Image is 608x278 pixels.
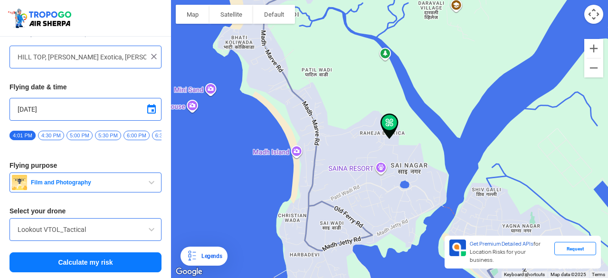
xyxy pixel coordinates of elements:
img: Google [173,266,205,278]
span: 5:30 PM [95,131,121,140]
button: Film and Photography [9,173,161,192]
span: 4:01 PM [9,131,36,140]
button: Zoom in [584,39,603,58]
button: Map camera controls [584,5,603,24]
div: Legends [198,250,222,262]
span: 6:30 PM [152,131,178,140]
button: Show satellite imagery [209,5,253,24]
a: Terms [592,272,605,277]
img: ic_close.png [149,52,159,61]
span: Film and Photography [27,179,146,186]
a: Open this area in Google Maps (opens a new window) [173,266,205,278]
button: Show street map [176,5,209,24]
span: 4:30 PM [38,131,64,140]
h3: Flying date & time [9,84,161,90]
div: for Location Risks for your business. [466,240,554,265]
span: Map data ©2025 [551,272,586,277]
button: Calculate my risk [9,252,161,272]
input: Search by name or Brand [18,224,153,235]
img: Legends [186,250,198,262]
div: Request [554,242,596,255]
h3: Select your drone [9,208,161,214]
input: Search your flying location [18,51,146,63]
img: ic_tgdronemaps.svg [7,7,75,29]
input: Select Date [18,104,153,115]
span: Get Premium Detailed APIs [470,240,533,247]
button: Zoom out [584,58,603,77]
img: Premium APIs [449,240,466,256]
span: 6:00 PM [123,131,150,140]
h3: Flying purpose [9,162,161,169]
img: film.png [12,175,27,190]
span: 5:00 PM [66,131,93,140]
button: Keyboard shortcuts [504,271,545,278]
